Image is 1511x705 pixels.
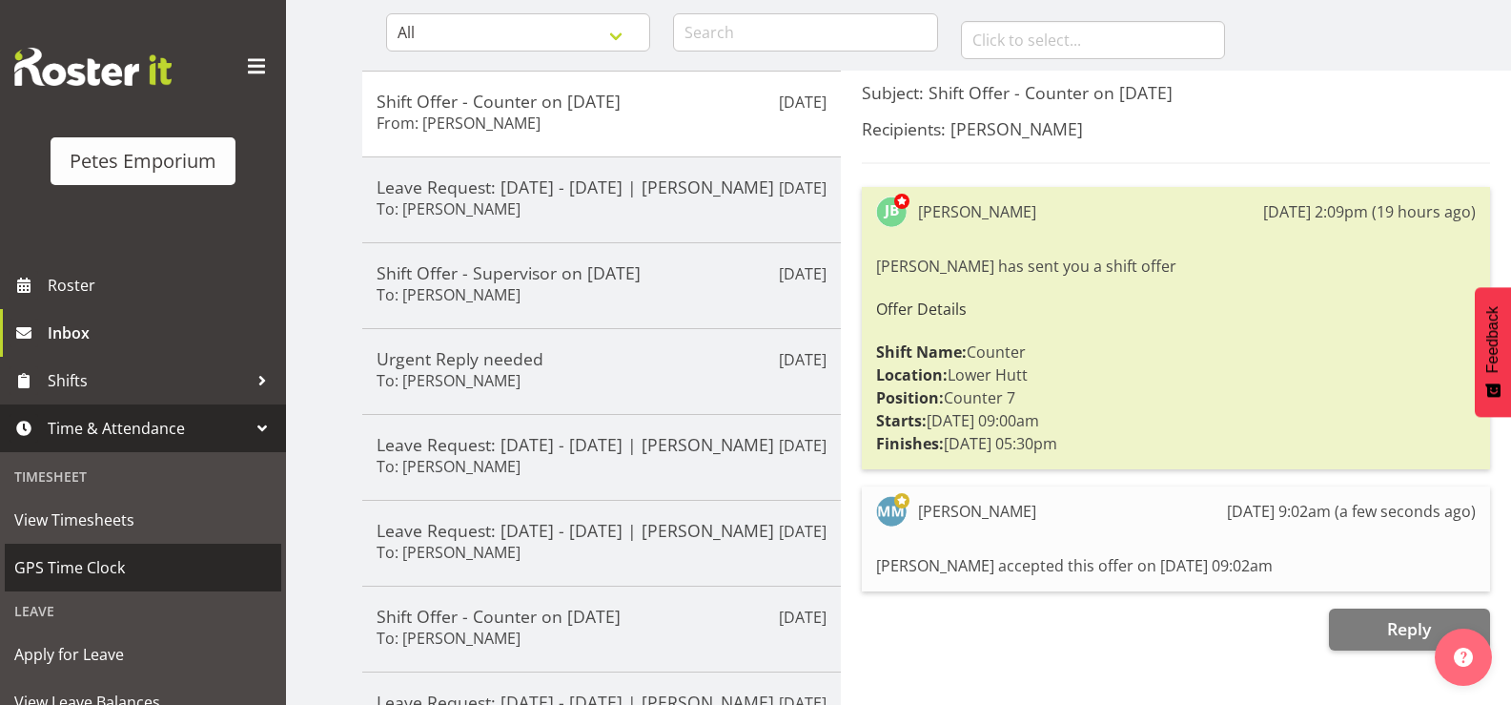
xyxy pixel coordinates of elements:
img: help-xxl-2.png [1454,648,1473,667]
h5: Shift Offer - Counter on [DATE] [377,606,827,627]
h5: Recipients: [PERSON_NAME] [862,118,1490,139]
span: Feedback [1484,306,1501,373]
h5: Shift Offer - Counter on [DATE] [377,91,827,112]
div: [PERSON_NAME] accepted this offer on [DATE] 09:02am [876,549,1476,582]
div: [DATE] 2:09pm (19 hours ago) [1263,200,1476,223]
p: [DATE] [779,91,827,114]
h5: Leave Request: [DATE] - [DATE] | [PERSON_NAME] [377,434,827,455]
span: View Timesheets [14,506,272,534]
h6: To: [PERSON_NAME] [377,629,521,648]
h6: To: [PERSON_NAME] [377,543,521,562]
div: Timesheet [5,457,281,496]
span: Inbox [48,319,276,347]
div: [PERSON_NAME] [918,500,1036,523]
p: [DATE] [779,434,827,457]
div: Leave [5,591,281,631]
button: Feedback - Show survey [1475,287,1511,417]
strong: Position: [876,387,944,408]
strong: Starts: [876,410,927,431]
h5: Leave Request: [DATE] - [DATE] | [PERSON_NAME] [377,176,827,197]
div: [PERSON_NAME] has sent you a shift offer Counter Lower Hutt Counter 7 [DATE] 09:00am [DATE] 05:30pm [876,250,1476,460]
div: Petes Emporium [70,147,216,176]
a: Apply for Leave [5,631,281,678]
h6: To: [PERSON_NAME] [377,199,521,218]
span: GPS Time Clock [14,553,272,582]
h5: Shift Offer - Supervisor on [DATE] [377,262,827,283]
strong: Shift Name: [876,342,967,363]
strong: Finishes: [876,433,944,454]
p: [DATE] [779,176,827,199]
h5: Subject: Shift Offer - Counter on [DATE] [862,82,1490,103]
p: [DATE] [779,520,827,543]
h6: Offer Details [876,301,1476,318]
div: [PERSON_NAME] [918,200,1036,223]
a: GPS Time Clock [5,544,281,591]
img: jodine-bunn132.jpg [876,197,907,227]
span: Apply for Leave [14,640,272,669]
p: [DATE] [779,262,827,285]
h6: To: [PERSON_NAME] [377,457,521,476]
p: [DATE] [779,606,827,629]
input: Click to select... [961,21,1225,59]
img: Rosterit website logo [14,48,172,86]
p: [DATE] [779,348,827,371]
h6: To: [PERSON_NAME] [377,371,521,390]
h5: Urgent Reply needed [377,348,827,369]
div: [DATE] 9:02am (a few seconds ago) [1227,500,1476,523]
h6: From: [PERSON_NAME] [377,114,541,133]
button: Reply [1329,609,1490,651]
span: Roster [48,271,276,300]
a: View Timesheets [5,496,281,544]
h5: Leave Request: [DATE] - [DATE] | [PERSON_NAME] [377,520,827,541]
span: Shifts [48,366,248,395]
h6: To: [PERSON_NAME] [377,285,521,304]
strong: Location: [876,364,948,385]
img: mandy-mosley3858.jpg [876,496,907,527]
span: Time & Attendance [48,414,248,443]
input: Search [673,13,937,52]
span: Reply [1387,617,1431,640]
